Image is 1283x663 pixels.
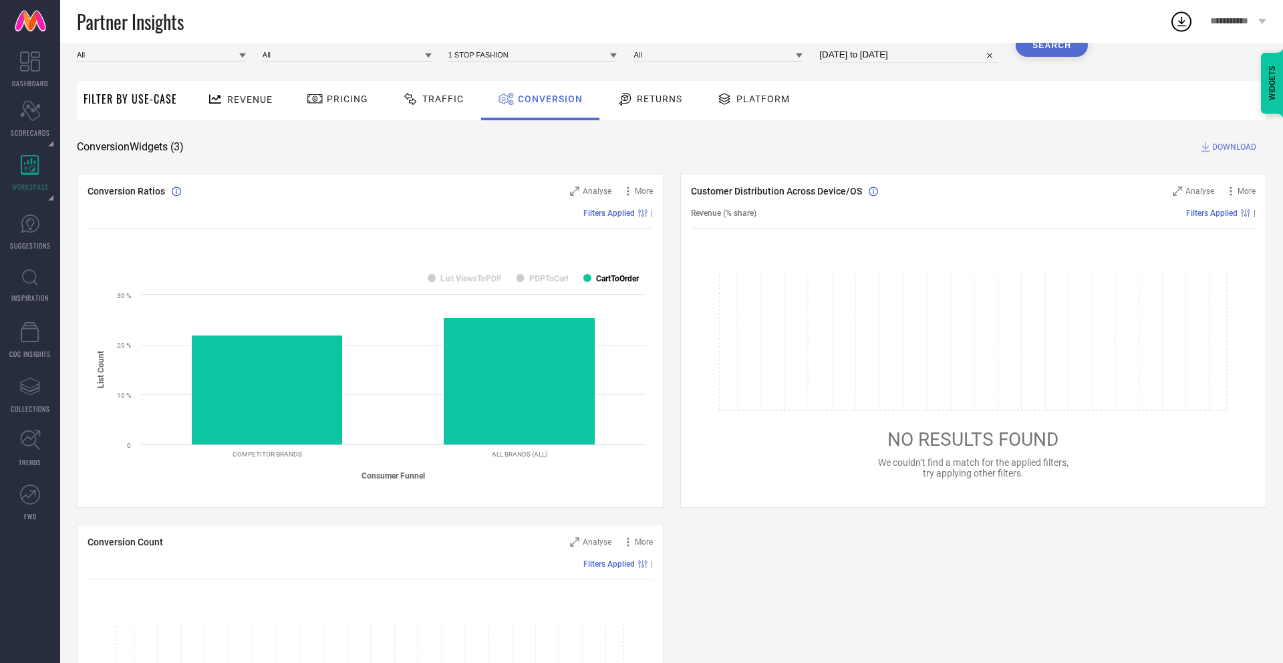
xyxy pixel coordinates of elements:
[77,140,184,154] span: Conversion Widgets ( 3 )
[691,186,862,196] span: Customer Distribution Across Device/OS
[88,186,165,196] span: Conversion Ratios
[651,559,653,569] span: |
[327,94,368,104] span: Pricing
[422,94,464,104] span: Traffic
[583,186,611,196] span: Analyse
[583,559,635,569] span: Filters Applied
[1254,209,1256,218] span: |
[1173,186,1182,196] svg: Zoom
[19,457,41,467] span: TRENDS
[635,537,653,547] span: More
[518,94,583,104] span: Conversion
[11,128,50,138] span: SCORECARDS
[117,392,131,399] text: 10 %
[887,428,1058,450] span: NO RESULTS FOUND
[362,471,425,481] tspan: Consumer Funnel
[637,94,682,104] span: Returns
[736,94,790,104] span: Platform
[233,450,302,458] text: COMPETITOR BRANDS
[227,94,273,105] span: Revenue
[117,342,131,349] text: 20 %
[127,442,131,449] text: 0
[117,292,131,299] text: 30 %
[9,349,51,359] span: CDC INSIGHTS
[84,91,177,107] span: Filter By Use-Case
[1212,140,1256,154] span: DOWNLOAD
[11,293,49,303] span: INSPIRATION
[651,209,653,218] span: |
[878,457,1068,479] span: We couldn’t find a match for the applied filters, try applying other filters.
[635,186,653,196] span: More
[440,274,502,283] text: List ViewsToPDP
[1185,186,1214,196] span: Analyse
[492,450,547,458] text: ALL BRANDS (ALL)
[1238,186,1256,196] span: More
[583,537,611,547] span: Analyse
[570,186,579,196] svg: Zoom
[12,78,48,88] span: DASHBOARD
[11,404,50,414] span: COLLECTIONS
[583,209,635,218] span: Filters Applied
[570,537,579,547] svg: Zoom
[596,274,639,283] text: CartToOrder
[819,47,999,63] input: Select time period
[12,182,49,192] span: WORKSPACE
[88,537,163,547] span: Conversion Count
[96,351,106,388] tspan: List Count
[77,8,184,35] span: Partner Insights
[1169,9,1193,33] div: Open download list
[1186,209,1238,218] span: Filters Applied
[691,209,756,218] span: Revenue (% share)
[10,241,51,251] span: SUGGESTIONS
[24,511,37,521] span: FWD
[1016,34,1088,57] button: Search
[529,274,569,283] text: PDPToCart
